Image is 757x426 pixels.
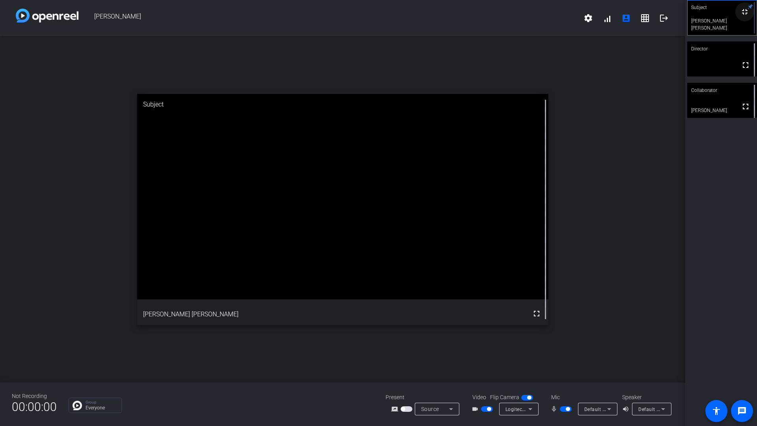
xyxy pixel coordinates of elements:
mat-icon: grid_on [640,13,650,23]
span: Logitech BRIO (046d:085e) [505,406,567,412]
mat-icon: account_box [621,13,631,23]
span: Video [472,393,486,402]
img: white-gradient.svg [16,9,78,22]
mat-icon: volume_up [622,404,632,414]
div: Speaker [622,393,669,402]
mat-icon: mic_none [550,404,560,414]
mat-icon: settings [584,13,593,23]
mat-icon: fullscreen [532,309,541,318]
mat-icon: accessibility [712,406,721,416]
div: Mic [543,393,622,402]
p: Group [86,400,117,404]
span: 00:00:00 [12,397,57,417]
span: Default - Microphone (Logitech BRIO) (046d:085e) [584,406,699,412]
div: Subject [137,94,548,115]
span: [PERSON_NAME] [78,9,579,28]
mat-icon: fullscreen [741,60,750,70]
mat-icon: fullscreen [741,102,750,111]
mat-icon: videocam_outline [472,404,481,414]
div: Director [687,41,757,56]
button: signal_cellular_alt [598,9,617,28]
div: Present [386,393,464,402]
p: Everyone [86,405,117,410]
mat-icon: logout [659,13,669,23]
mat-icon: message [737,406,747,416]
span: Default - Speakers (Realtek(R) Audio) [638,406,723,412]
span: Source [421,406,439,412]
mat-icon: fullscreen_exit [740,7,750,17]
div: Collaborator [687,83,757,98]
mat-icon: screen_share_outline [391,404,401,414]
span: Flip Camera [490,393,519,402]
div: Not Recording [12,392,57,400]
img: Chat Icon [73,401,82,410]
